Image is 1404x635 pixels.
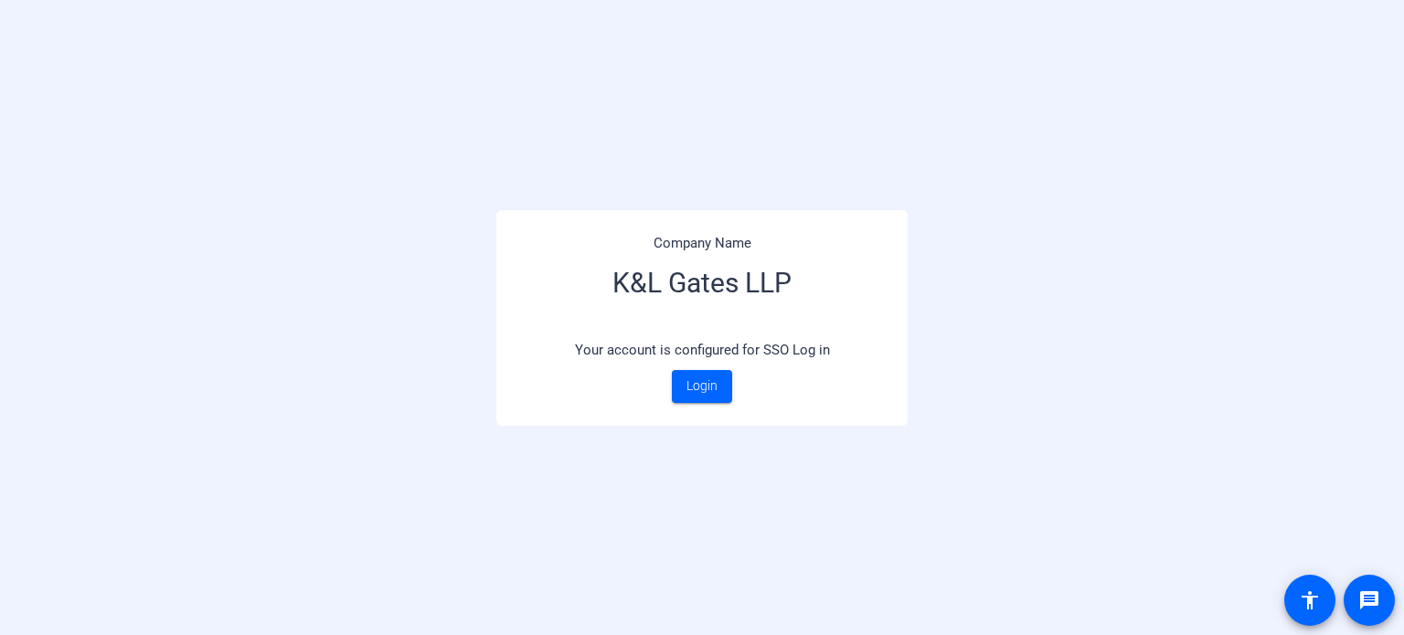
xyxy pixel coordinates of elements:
mat-icon: accessibility [1299,589,1321,611]
span: Login [686,376,718,396]
p: Company Name [519,233,885,254]
p: Your account is configured for SSO Log in [519,331,885,370]
a: Login [672,370,732,403]
mat-icon: message [1358,589,1380,611]
h3: K&L Gates LLP [519,253,885,331]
